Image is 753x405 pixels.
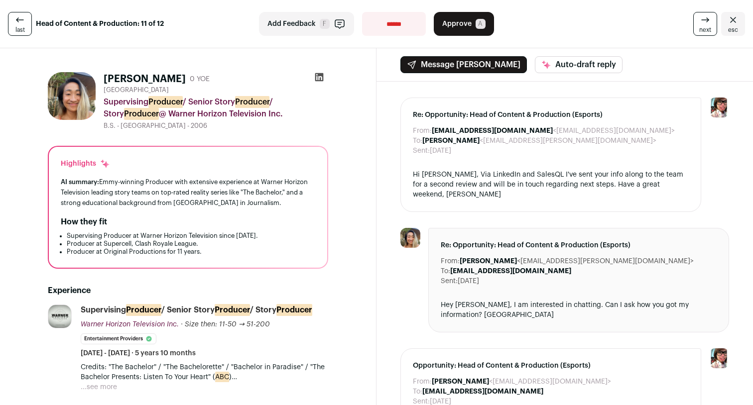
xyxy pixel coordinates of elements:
dd: <[EMAIL_ADDRESS][PERSON_NAME][DOMAIN_NAME]> [460,256,694,266]
dd: [DATE] [430,146,451,156]
div: B.S. - [GEOGRAPHIC_DATA] - 2006 [104,122,328,130]
b: [EMAIL_ADDRESS][DOMAIN_NAME] [422,388,543,395]
a: Close [721,12,745,36]
dd: <[EMAIL_ADDRESS][PERSON_NAME][DOMAIN_NAME]> [422,136,656,146]
span: Add Feedback [267,19,316,29]
li: Supervising Producer at Warner Horizon Television since [DATE]. [67,232,315,240]
img: b923fdf4e139fef6682844e824c2c60b4c4ec8b68f1456c87e86d12075fd3fd9 [48,305,71,328]
span: Approve [442,19,472,29]
li: Entertainment Providers [81,333,156,344]
img: 14759586-medium_jpg [709,348,729,368]
span: Re: Opportunity: Head of Content & Production (Esports) [441,240,717,250]
div: Supervising / Senior Story / Story [81,304,312,315]
dt: To: [413,136,422,146]
span: Warner Horizon Television Inc. [81,321,179,328]
li: Producer at Supercell, Clash Royale League. [67,240,315,248]
strong: Head of Content & Production: 11 of 12 [36,19,164,29]
button: Add Feedback F [259,12,354,36]
button: Approve A [434,12,494,36]
button: Message [PERSON_NAME] [400,56,527,73]
button: Auto-draft reply [535,56,623,73]
dt: From: [413,377,432,387]
span: AI summary: [61,179,99,185]
dd: <[EMAIL_ADDRESS][DOMAIN_NAME]> [432,377,611,387]
dt: From: [441,256,460,266]
button: ...see more [81,382,117,392]
div: Hi [PERSON_NAME], Via LinkedIn and SalesQL I've sent your info along to the team for a second rev... [413,170,689,200]
span: · Size then: 11-50 → 51-200 [181,321,270,328]
h2: Experience [48,285,328,297]
span: last [15,26,25,34]
span: next [699,26,711,34]
div: Hey [PERSON_NAME], I am interested in chatting. Can I ask how you got my information? [GEOGRAPHIC... [441,300,717,320]
h1: [PERSON_NAME] [104,72,186,86]
mark: ABC [215,372,229,383]
mark: Producer [126,304,161,316]
div: Supervising / Senior Story / Story @ Warner Horizon Television Inc. [104,96,328,120]
mark: Producer [148,96,183,108]
span: A [476,19,486,29]
b: [EMAIL_ADDRESS][DOMAIN_NAME] [450,268,571,275]
h2: How they fit [61,216,107,228]
mark: Producer [276,304,312,316]
a: last [8,12,32,36]
div: Emmy-winning Producer with extensive experience at Warner Horizon Television leading story teams ... [61,177,315,208]
b: [EMAIL_ADDRESS][DOMAIN_NAME] [432,127,553,134]
div: 0 YOE [190,74,210,84]
span: F [320,19,330,29]
dt: Sent: [413,146,430,156]
div: Highlights [61,159,110,169]
li: Producer at Original Productions for 11 years. [67,248,315,256]
span: Opportunity: Head of Content & Production (Esports) [413,361,689,371]
a: next [693,12,717,36]
b: [PERSON_NAME] [460,258,517,265]
dd: <[EMAIL_ADDRESS][DOMAIN_NAME]> [432,126,675,136]
span: Re: Opportunity: Head of Content & Production (Esports) [413,110,689,120]
mark: Producer [124,108,159,120]
b: [PERSON_NAME] [432,378,489,385]
img: 5e5173f4093850b73e671098375b7743c2533269a7a163ca4444a32caf9b2ee7.jpg [400,228,420,248]
mark: Producer [235,96,269,108]
span: [DATE] - [DATE] · 5 years 10 months [81,348,196,358]
img: 14759586-medium_jpg [709,98,729,117]
span: esc [728,26,738,34]
p: Credits: "The Bachelor" / "The Bachelorette" / "Bachelor in Paradise" / "The Bachelor Presents: L... [81,362,328,382]
span: [GEOGRAPHIC_DATA] [104,86,169,94]
mark: Producer [215,304,250,316]
dt: From: [413,126,432,136]
dt: To: [413,387,422,397]
b: [PERSON_NAME] [422,137,480,144]
dt: Sent: [441,276,458,286]
dt: To: [441,266,450,276]
img: 5e5173f4093850b73e671098375b7743c2533269a7a163ca4444a32caf9b2ee7.jpg [48,72,96,120]
dd: [DATE] [458,276,479,286]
